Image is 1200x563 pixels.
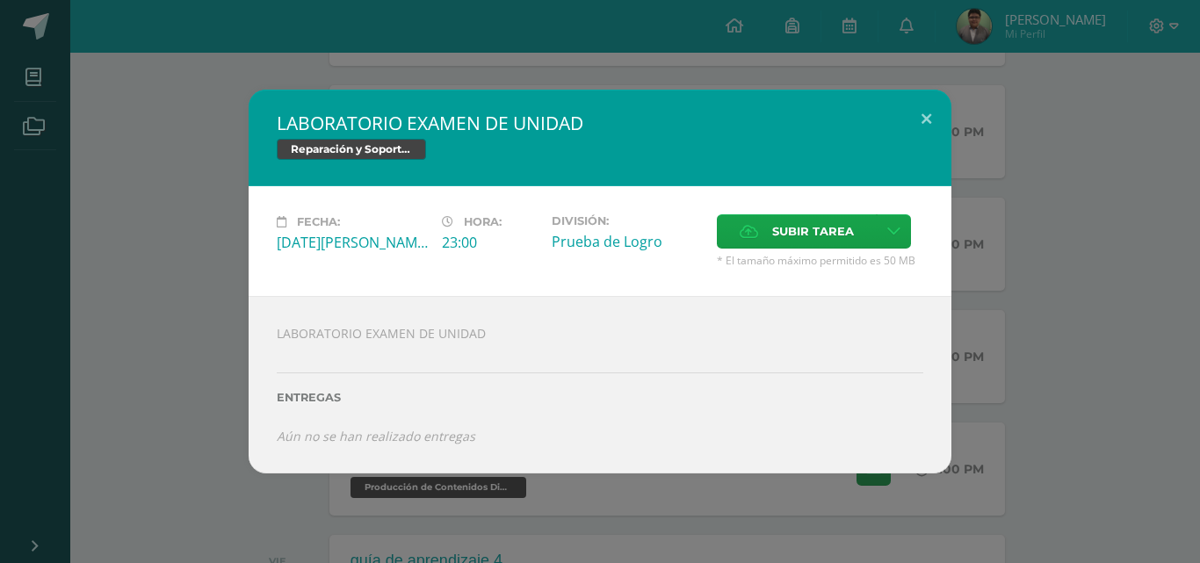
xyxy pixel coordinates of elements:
[717,253,923,268] span: * El tamaño máximo permitido es 50 MB
[277,428,475,444] i: Aún no se han realizado entregas
[277,233,428,252] div: [DATE][PERSON_NAME]
[552,232,703,251] div: Prueba de Logro
[901,90,951,149] button: Close (Esc)
[277,111,923,135] h2: LABORATORIO EXAMEN DE UNIDAD
[277,391,923,404] label: Entregas
[552,214,703,227] label: División:
[249,296,951,473] div: LABORATORIO EXAMEN DE UNIDAD
[277,139,426,160] span: Reparación y Soporte Técnico CISCO
[772,215,854,248] span: Subir tarea
[442,233,538,252] div: 23:00
[464,215,502,228] span: Hora:
[297,215,340,228] span: Fecha:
